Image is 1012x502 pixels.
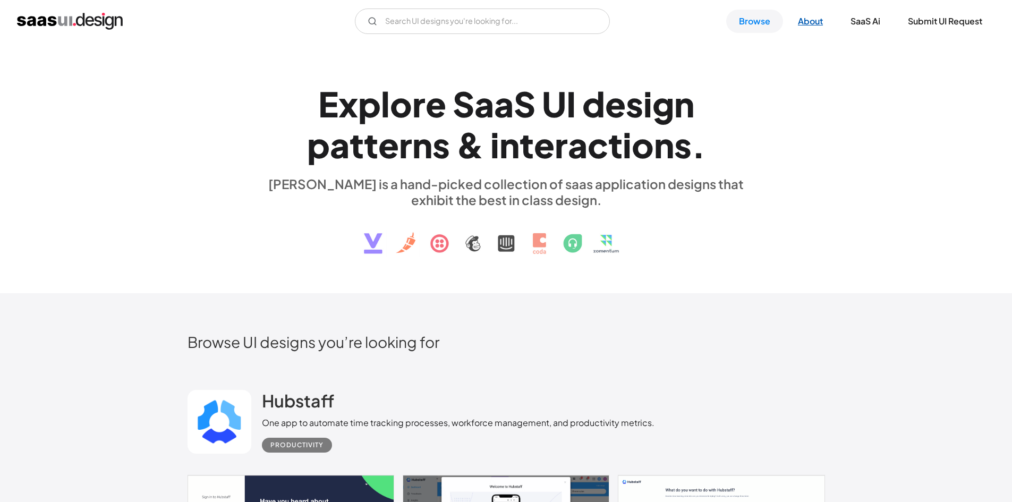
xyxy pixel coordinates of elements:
[358,83,381,124] div: p
[474,83,494,124] div: a
[262,390,334,416] a: Hubstaff
[338,83,358,124] div: x
[588,124,608,165] div: c
[17,13,123,30] a: home
[542,83,566,124] div: U
[692,124,705,165] div: .
[654,124,674,165] div: n
[330,124,350,165] div: a
[566,83,576,124] div: I
[262,176,751,208] div: [PERSON_NAME] is a hand-picked collection of saas application designs that exhibit the best in cl...
[381,83,390,124] div: l
[838,10,893,33] a: SaaS Ai
[652,83,674,124] div: g
[632,124,654,165] div: o
[453,83,474,124] div: S
[262,416,654,429] div: One app to automate time tracking processes, workforce management, and productivity metrics.
[568,124,588,165] div: a
[390,83,412,124] div: o
[318,83,338,124] div: E
[785,10,836,33] a: About
[270,439,324,452] div: Productivity
[555,124,568,165] div: r
[626,83,643,124] div: s
[262,390,334,411] h2: Hubstaff
[399,124,412,165] div: r
[412,124,432,165] div: n
[605,83,626,124] div: e
[412,83,426,124] div: r
[350,124,364,165] div: t
[726,10,783,33] a: Browse
[582,83,605,124] div: d
[355,8,610,34] input: Search UI designs you're looking for...
[307,124,330,165] div: p
[674,124,692,165] div: s
[456,124,484,165] div: &
[534,124,555,165] div: e
[514,83,535,124] div: S
[426,83,446,124] div: e
[895,10,995,33] a: Submit UI Request
[520,124,534,165] div: t
[623,124,632,165] div: i
[355,8,610,34] form: Email Form
[262,83,751,165] h1: Explore SaaS UI design patterns & interactions.
[432,124,450,165] div: s
[674,83,694,124] div: n
[494,83,514,124] div: a
[345,208,667,263] img: text, icon, saas logo
[643,83,652,124] div: i
[188,333,825,351] h2: Browse UI designs you’re looking for
[499,124,520,165] div: n
[490,124,499,165] div: i
[378,124,399,165] div: e
[364,124,378,165] div: t
[608,124,623,165] div: t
